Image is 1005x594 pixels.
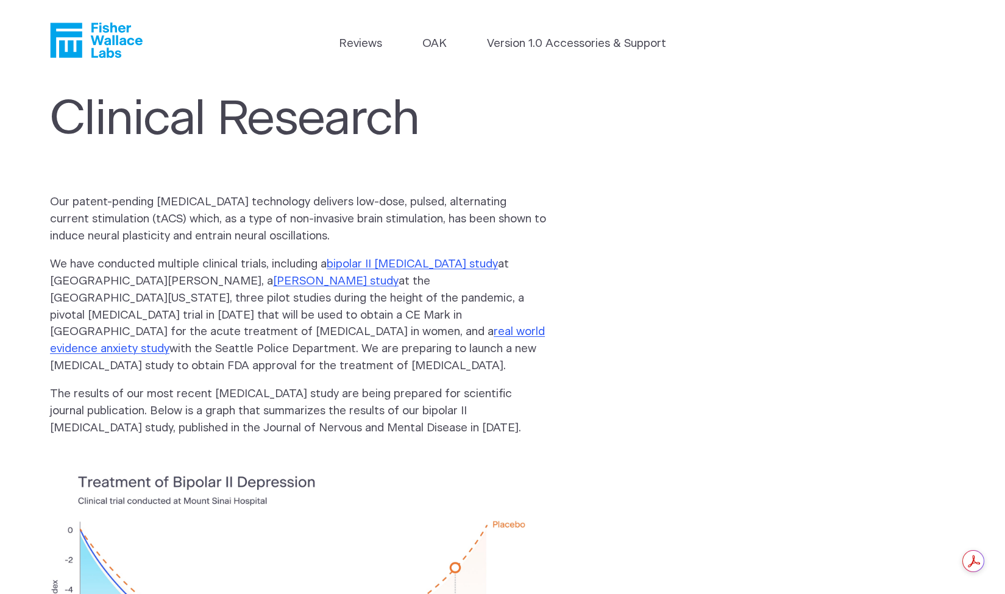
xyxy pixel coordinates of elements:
p: Our patent-pending [MEDICAL_DATA] technology delivers low-dose, pulsed, alternating current stimu... [50,194,547,245]
p: We have conducted multiple clinical trials, including a at [GEOGRAPHIC_DATA][PERSON_NAME], a at t... [50,256,547,375]
p: The results of our most recent [MEDICAL_DATA] study are being prepared for scientific journal pub... [50,386,547,437]
a: [PERSON_NAME] study [273,275,399,287]
a: bipolar II [MEDICAL_DATA] study [327,258,498,270]
a: Fisher Wallace [50,23,143,58]
a: Reviews [339,35,382,52]
a: OAK [422,35,447,52]
a: Version 1.0 Accessories & Support [487,35,666,52]
h1: Clinical Research [50,92,557,148]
